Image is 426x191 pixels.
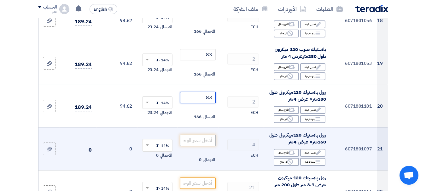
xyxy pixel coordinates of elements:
span: 0 [199,157,201,163]
span: 166 [194,28,201,35]
div: غير متاح [274,72,299,80]
div: اقترح بدائل [274,149,299,157]
span: 166 [194,114,201,120]
div: اقترح بدائل [274,20,299,28]
input: أدخل سعر الوحدة [180,49,215,60]
div: اقترح بدائل [274,63,299,71]
td: 94.62 [97,42,137,85]
span: ECH [250,110,258,116]
span: 23.24 [148,67,159,73]
img: Teradix logo [355,5,388,12]
td: 94.62 [97,85,137,127]
div: بنود فرعية [300,115,325,123]
a: دردشة مفتوحة [400,166,418,185]
span: الاجمالي [160,152,172,159]
span: الاجمالي [203,157,215,163]
span: 23.24 [148,24,159,30]
span: 0 [156,152,159,159]
input: أدخل سعر الوحدة [180,135,215,146]
span: 0 [89,146,92,154]
span: الاجمالي [160,110,172,116]
div: تعديل البند [300,106,325,114]
td: 20 [377,85,388,127]
span: 189.24 [75,18,92,26]
span: 23.24 [148,110,159,116]
span: English [94,7,107,12]
div: بنود فرعية [300,158,325,166]
span: رول بلاستيك 120ميكرونى طول 160متر× عرض 4متر [269,132,326,146]
a: الأوردرات [273,2,311,16]
input: RFQ_STEP1.ITEMS.2.AMOUNT_TITLE [227,96,259,108]
div: غير متاح [274,30,299,37]
span: الاجمالي [160,67,172,73]
span: ECH [250,152,258,159]
input: RFQ_STEP1.ITEMS.2.AMOUNT_TITLE [227,53,259,65]
span: ECH [250,24,258,30]
td: 0 [97,127,137,170]
div: عمر [38,10,57,13]
a: الطلبات [311,2,348,16]
span: الاجمالي [203,28,215,35]
div: غير متاح [274,158,299,166]
span: 166 [194,71,201,77]
td: 6071801101 [331,85,377,127]
button: English [90,4,117,14]
td: 6071801053 [331,42,377,85]
input: أدخل سعر الوحدة [180,177,215,189]
div: بنود فرعية [300,30,325,37]
input: RFQ_STEP1.ITEMS.2.AMOUNT_TITLE [227,139,259,150]
ng-select: VAT [142,139,172,152]
img: profile_test.png [59,4,69,14]
span: رول بلاستيك 120ميكرونى طول 180متر× عرض 4متر [269,89,326,103]
div: بنود فرعية [300,72,325,80]
span: 189.24 [75,104,92,111]
span: الاجمالي [160,24,172,30]
span: بلاستيك صوب 120 ميكرون طول 280مترعرض 4 متر [273,46,326,60]
div: تعديل البند [300,20,325,28]
span: ECH [250,67,258,73]
span: الاجمالي [203,71,215,77]
div: تعديل البند [300,149,325,157]
td: 6071801097 [331,127,377,170]
span: 189.24 [75,61,92,69]
a: ملف الشركة [228,2,273,16]
input: أدخل سعر الوحدة [180,92,215,103]
td: 21 [377,127,388,170]
span: رول بلاسيتك 120 ميكرون عرض 3.1 متر طول 200 متر [275,174,326,188]
ng-select: VAT [142,96,172,109]
div: تعديل البند [300,63,325,71]
ng-select: VAT [142,53,172,66]
span: الاجمالي [203,114,215,120]
div: اقترح بدائل [274,106,299,114]
div: الحساب [43,5,57,10]
div: غير متاح [274,115,299,123]
td: 19 [377,42,388,85]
